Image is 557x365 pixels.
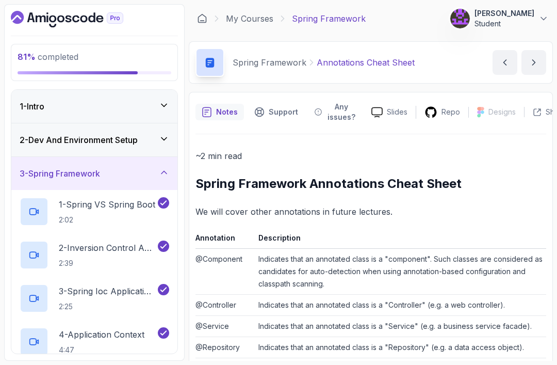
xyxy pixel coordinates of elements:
button: Support button [248,99,304,125]
a: Repo [416,106,468,119]
p: Repo [441,107,460,117]
h3: 1 - Intro [20,100,44,113]
td: Indicates that an annotated class is a "Controller" (e.g. a web controller). [254,295,546,316]
td: @Service [195,316,254,337]
button: 2-Dev And Environment Setup [11,123,177,156]
p: 4 - Application Context [59,328,144,341]
p: 2:02 [59,215,155,225]
td: Indicates that an annotated class is a "Service" (e.g. a business service facade). [254,316,546,337]
p: 3 - Spring Ioc Application Context [59,285,156,297]
button: Feedback button [308,99,363,125]
p: 2 - Inversion Control And Dependency Injection [59,242,156,254]
button: 3-Spring Ioc Application Context2:25 [20,284,169,313]
button: 1-Spring VS Spring Boot2:02 [20,197,169,226]
p: Notes [216,107,238,117]
p: Spring Framework [292,12,366,25]
p: 2:25 [59,301,156,312]
th: Description [254,231,546,249]
th: Annotation [195,231,254,249]
td: Indicates that an annotated class is a "Repository" (e.g. a data access object). [254,337,546,358]
h2: Spring Framework Annotations Cheat Sheet [195,176,546,192]
img: user profile image [450,9,470,28]
p: We will cover other annotations in future lectures. [195,204,546,219]
p: Slides [387,107,407,117]
button: next content [521,50,546,75]
a: Dashboard [11,11,147,27]
a: Dashboard [197,13,207,24]
button: previous content [493,50,517,75]
td: @Repository [195,337,254,358]
p: Any issues? [326,102,357,122]
p: Spring Framework [233,56,306,69]
h3: 2 - Dev And Environment Setup [20,134,138,146]
td: @Component [195,249,254,295]
button: notes button [195,99,244,125]
td: @Controller [195,295,254,316]
p: Annotations Cheat Sheet [317,56,415,69]
span: completed [18,52,78,62]
p: 1 - Spring VS Spring Boot [59,198,155,211]
button: 2-Inversion Control And Dependency Injection2:39 [20,241,169,269]
p: 2:39 [59,258,156,268]
button: 3-Spring Framework [11,157,177,190]
p: Support [269,107,298,117]
button: 1-Intro [11,90,177,123]
button: user profile image[PERSON_NAME]Student [450,8,549,29]
a: Slides [363,107,416,118]
a: My Courses [226,12,273,25]
td: Indicates that an annotated class is a "component". Such classes are considered as candidates for... [254,249,546,295]
p: ~2 min read [195,149,546,163]
p: [PERSON_NAME] [474,8,534,19]
span: 81 % [18,52,36,62]
p: Student [474,19,534,29]
h3: 3 - Spring Framework [20,167,100,180]
p: Designs [488,107,516,117]
button: 4-Application Context4:47 [20,327,169,356]
p: 4:47 [59,345,144,355]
